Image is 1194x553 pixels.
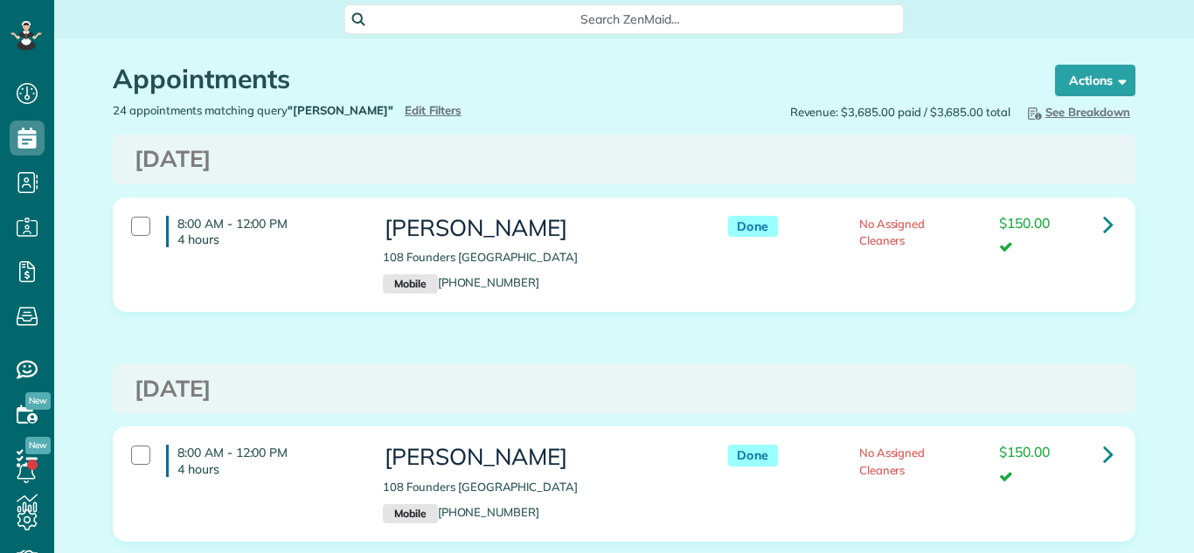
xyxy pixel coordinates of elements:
[113,65,1022,93] h1: Appointments
[790,104,1010,121] span: Revenue: $3,685.00 paid / $3,685.00 total
[135,377,1114,402] h3: [DATE]
[383,275,539,289] a: Mobile[PHONE_NUMBER]
[166,445,357,476] h4: 8:00 AM - 12:00 PM
[859,217,926,247] span: No Assigned Cleaners
[166,216,357,247] h4: 8:00 AM - 12:00 PM
[177,232,357,247] p: 4 hours
[1055,65,1135,96] button: Actions
[383,249,692,266] p: 108 Founders [GEOGRAPHIC_DATA]
[177,461,357,477] p: 4 hours
[100,102,624,119] div: 24 appointments matching query
[383,479,692,495] p: 108 Founders [GEOGRAPHIC_DATA]
[405,103,462,117] a: Edit Filters
[999,214,1050,232] span: $150.00
[1024,105,1130,119] span: See Breakdown
[383,505,539,519] a: Mobile[PHONE_NUMBER]
[383,274,437,294] small: Mobile
[999,443,1050,460] span: $150.00
[1019,102,1135,121] button: See Breakdown
[25,392,51,410] span: New
[288,103,393,117] strong: "[PERSON_NAME]"
[135,147,1114,172] h3: [DATE]
[728,445,778,467] span: Done
[383,445,692,470] h3: [PERSON_NAME]
[383,216,692,241] h3: [PERSON_NAME]
[728,216,778,238] span: Done
[25,437,51,454] span: New
[859,446,926,476] span: No Assigned Cleaners
[383,504,437,523] small: Mobile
